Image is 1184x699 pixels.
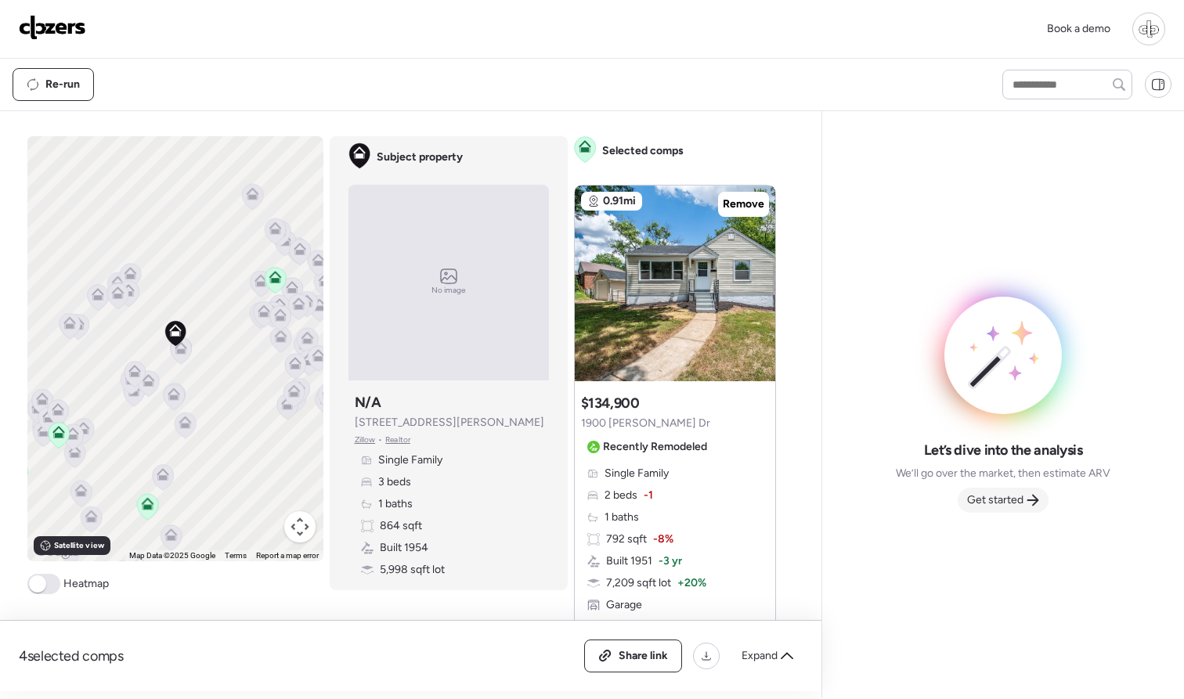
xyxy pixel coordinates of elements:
span: -1 [644,488,653,503]
span: • [378,434,382,446]
span: Let’s dive into the analysis [924,441,1083,459]
span: [STREET_ADDRESS][PERSON_NAME] [355,415,544,431]
span: Book a demo [1047,22,1110,35]
span: Get started [967,492,1023,508]
span: -3 yr [659,553,682,569]
img: Google [31,541,83,561]
span: 1900 [PERSON_NAME] Dr [581,416,710,431]
span: 792 sqft [606,531,647,547]
span: Heatmap [63,576,109,592]
a: Report a map error [256,551,319,560]
span: 0.91mi [603,193,636,209]
button: Map camera controls [284,511,316,542]
span: Sold [606,619,666,635]
span: Single Family [605,466,669,481]
span: Remove [723,196,764,212]
span: Expand [742,648,778,664]
span: Share link [619,648,668,664]
span: Built 1954 [380,540,428,556]
span: Satellite view [54,539,104,552]
img: Logo [19,15,86,40]
span: Subject property [377,150,463,165]
span: 3 beds [378,474,411,490]
span: 1 baths [378,496,413,512]
span: + 20% [677,575,706,591]
span: Selected comps [602,143,684,159]
span: Single Family [378,452,442,468]
a: Terms (opens in new tab) [225,551,247,560]
span: Realtor [385,434,410,446]
h3: N/A [355,393,381,412]
span: 4 selected comps [19,647,124,665]
span: Map Data ©2025 Google [129,551,215,560]
span: No image [431,284,466,297]
span: Zillow [355,434,376,446]
span: 864 sqft [380,518,422,534]
span: Garage [606,597,642,613]
span: 7,209 sqft lot [606,575,671,591]
span: Recently Remodeled [603,439,707,455]
span: Re-run [45,77,80,92]
span: Built 1951 [606,553,652,569]
span: -8% [653,531,673,547]
span: 2 beds [605,488,637,503]
span: 5,998 sqft lot [380,562,445,578]
a: Open this area in Google Maps (opens a new window) [31,541,83,561]
h3: $134,900 [581,394,640,413]
span: 1 baths [605,510,639,525]
span: We’ll go over the market, then estimate ARV [896,466,1110,481]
